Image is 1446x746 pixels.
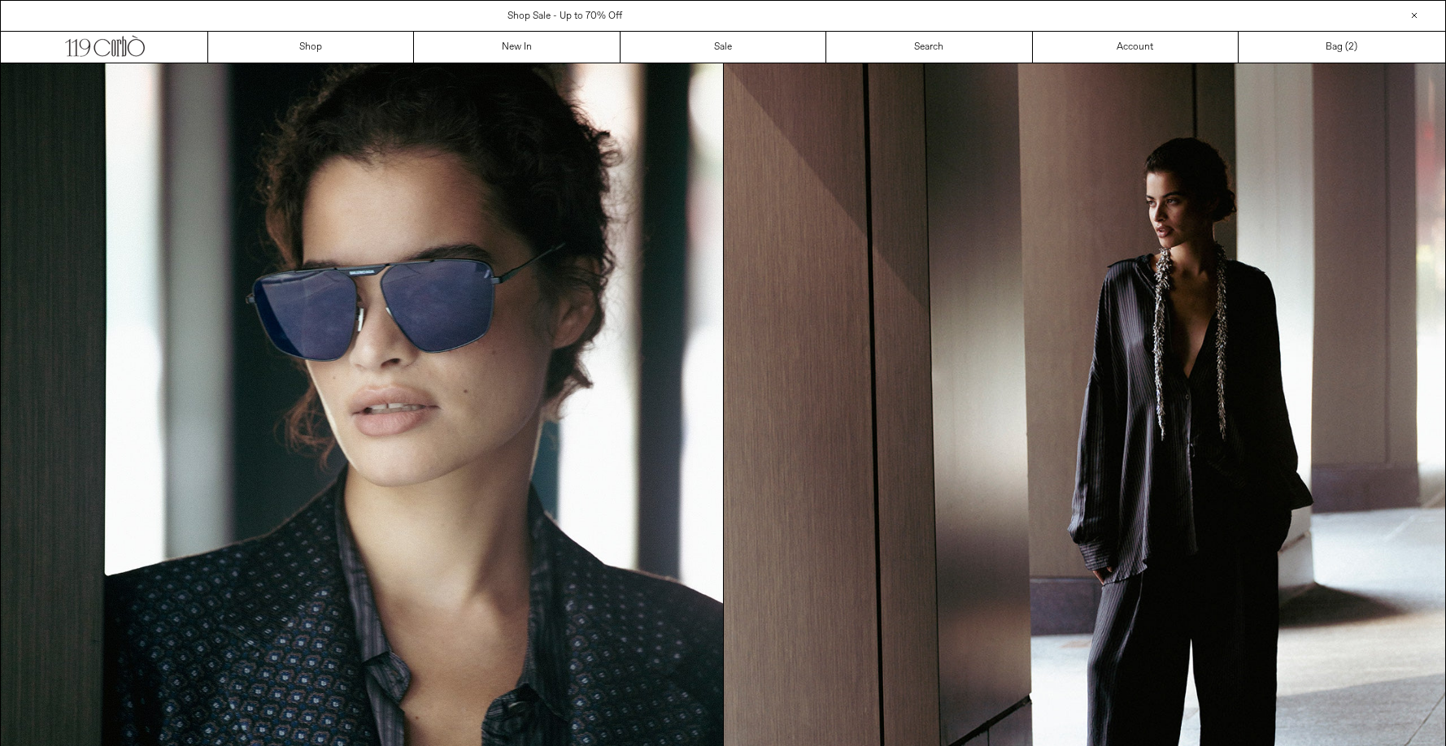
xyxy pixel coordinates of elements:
[1239,32,1444,63] a: Bag ()
[507,10,622,23] a: Shop Sale - Up to 70% Off
[1348,40,1357,54] span: )
[1348,41,1354,54] span: 2
[414,32,620,63] a: New In
[208,32,414,63] a: Shop
[1033,32,1239,63] a: Account
[826,32,1032,63] a: Search
[621,32,826,63] a: Sale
